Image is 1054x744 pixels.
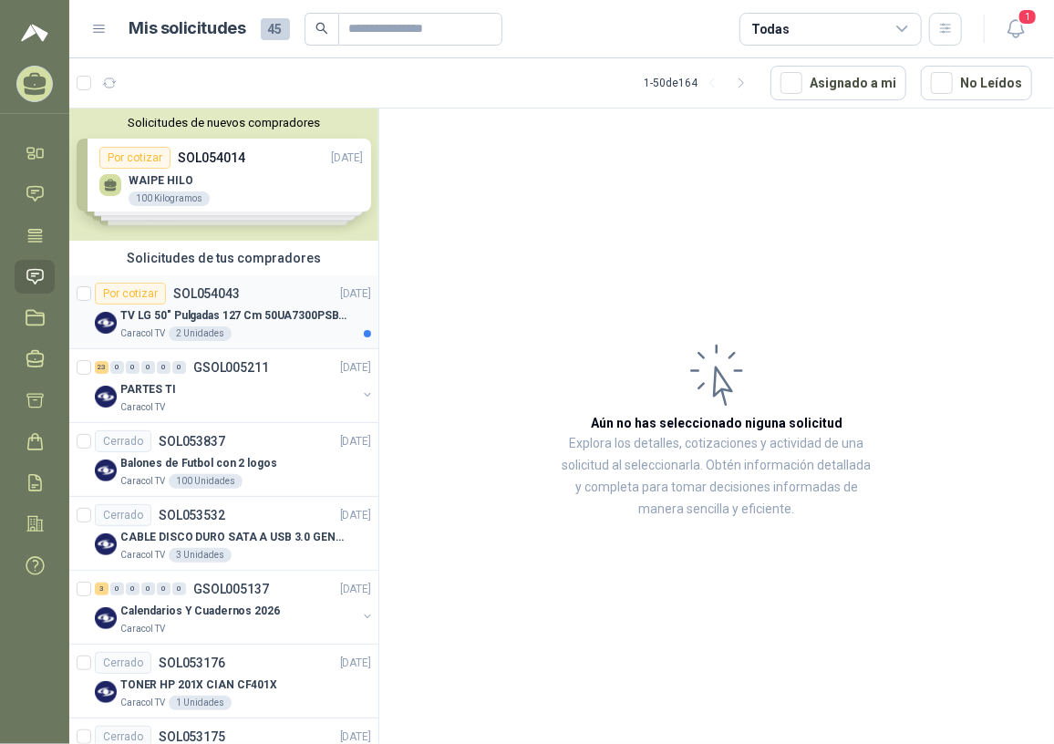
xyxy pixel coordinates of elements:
[562,433,872,521] p: Explora los detalles, cotizaciones y actividad de una solicitud al seleccionarla. Obtén informaci...
[1018,8,1038,26] span: 1
[193,361,269,374] p: GSOL005211
[95,386,117,408] img: Company Logo
[157,361,170,374] div: 0
[126,361,139,374] div: 0
[110,361,124,374] div: 0
[95,533,117,555] img: Company Logo
[120,529,347,546] p: CABLE DISCO DURO SATA A USB 3.0 GENERICO
[159,435,225,448] p: SOL053837
[120,622,165,636] p: Caracol TV
[69,645,378,718] a: CerradoSOL053176[DATE] Company LogoTONER HP 201X CIAN CF401XCaracol TV1 Unidades
[591,413,842,433] h3: Aún no has seleccionado niguna solicitud
[120,548,165,563] p: Caracol TV
[169,696,232,710] div: 1 Unidades
[120,677,277,694] p: TONER HP 201X CIAN CF401X
[21,22,48,44] img: Logo peakr
[169,326,232,341] div: 2 Unidades
[120,474,165,489] p: Caracol TV
[120,307,347,325] p: TV LG 50" Pulgadas 127 Cm 50UA7300PSB 4K-UHD Smart TV Con IA (TIENE QUE SER ESTA REF)
[126,583,139,595] div: 0
[95,583,108,595] div: 3
[340,507,371,524] p: [DATE]
[770,66,906,100] button: Asignado a mi
[95,607,117,629] img: Company Logo
[95,652,151,674] div: Cerrado
[340,433,371,450] p: [DATE]
[95,430,151,452] div: Cerrado
[921,66,1032,100] button: No Leídos
[95,356,375,415] a: 23 0 0 0 0 0 GSOL005211[DATE] Company LogoPARTES TICaracol TV
[644,68,756,98] div: 1 - 50 de 164
[159,730,225,743] p: SOL053175
[95,578,375,636] a: 3 0 0 0 0 0 GSOL005137[DATE] Company LogoCalendarios Y Cuadernos 2026Caracol TV
[95,504,151,526] div: Cerrado
[340,359,371,377] p: [DATE]
[340,581,371,598] p: [DATE]
[172,583,186,595] div: 0
[69,241,378,275] div: Solicitudes de tus compradores
[141,361,155,374] div: 0
[110,583,124,595] div: 0
[95,681,117,703] img: Company Logo
[77,116,371,129] button: Solicitudes de nuevos compradores
[95,361,108,374] div: 23
[95,460,117,481] img: Company Logo
[120,603,280,620] p: Calendarios Y Cuadernos 2026
[157,583,170,595] div: 0
[173,287,240,300] p: SOL054043
[159,509,225,522] p: SOL053532
[172,361,186,374] div: 0
[69,497,378,571] a: CerradoSOL053532[DATE] Company LogoCABLE DISCO DURO SATA A USB 3.0 GENERICOCaracol TV3 Unidades
[69,423,378,497] a: CerradoSOL053837[DATE] Company LogoBalones de Futbol con 2 logosCaracol TV100 Unidades
[120,696,165,710] p: Caracol TV
[69,275,378,349] a: Por cotizarSOL054043[DATE] Company LogoTV LG 50" Pulgadas 127 Cm 50UA7300PSB 4K-UHD Smart TV Con ...
[141,583,155,595] div: 0
[95,283,166,305] div: Por cotizar
[129,15,246,42] h1: Mis solicitudes
[261,18,290,40] span: 45
[751,19,790,39] div: Todas
[340,655,371,672] p: [DATE]
[120,400,165,415] p: Caracol TV
[120,326,165,341] p: Caracol TV
[120,381,176,398] p: PARTES TI
[120,455,277,472] p: Balones de Futbol con 2 logos
[193,583,269,595] p: GSOL005137
[159,656,225,669] p: SOL053176
[169,474,243,489] div: 100 Unidades
[315,22,328,35] span: search
[95,312,117,334] img: Company Logo
[340,285,371,303] p: [DATE]
[169,548,232,563] div: 3 Unidades
[69,108,378,241] div: Solicitudes de nuevos compradoresPor cotizarSOL054014[DATE] WAIPE HILO100 KilogramosPor cotizarSO...
[999,13,1032,46] button: 1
